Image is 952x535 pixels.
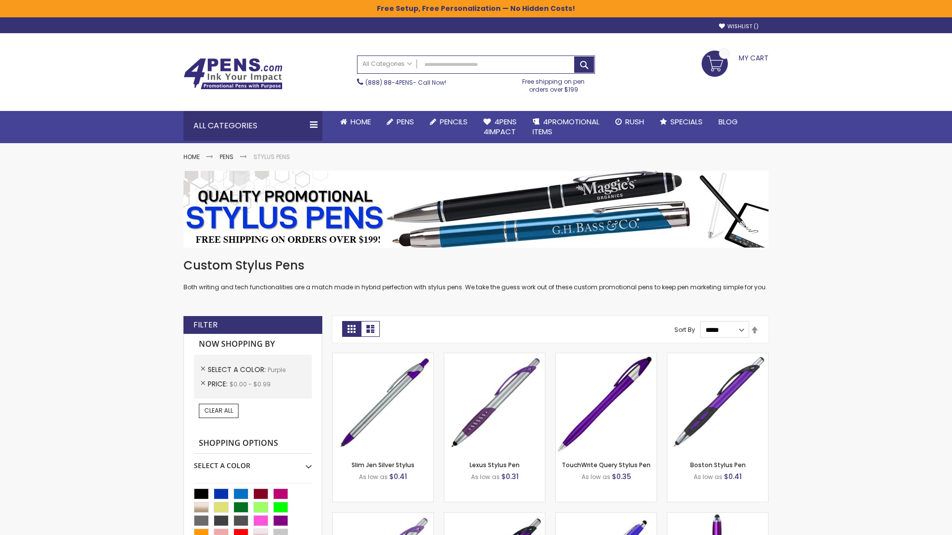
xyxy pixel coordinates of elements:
[694,473,722,481] span: As low as
[199,404,238,418] a: Clear All
[193,320,218,330] strong: Filter
[183,171,769,248] img: Stylus Pens
[444,353,545,361] a: Lexus Stylus Pen-Purple
[194,454,312,471] div: Select A Color
[379,111,422,133] a: Pens
[333,512,433,521] a: Boston Silver Stylus Pen-Purple
[194,334,312,355] strong: Now Shopping by
[512,74,595,94] div: Free shipping on pen orders over $199
[582,473,610,481] span: As low as
[362,60,412,68] span: All Categories
[183,153,200,161] a: Home
[183,258,769,292] div: Both writing and tech functionalities are a match made in hybrid perfection with stylus pens. We ...
[208,365,268,374] span: Select A Color
[625,116,644,127] span: Rush
[667,353,768,361] a: Boston Stylus Pen-Purple
[333,353,433,361] a: Slim Jen Silver Stylus-Purple
[208,379,230,389] span: Price
[476,111,525,143] a: 4Pens4impact
[652,111,711,133] a: Specials
[667,353,768,454] img: Boston Stylus Pen-Purple
[525,111,607,143] a: 4PROMOTIONALITEMS
[711,111,746,133] a: Blog
[365,78,446,87] span: - Call Now!
[470,461,520,469] a: Lexus Stylus Pen
[471,473,500,481] span: As low as
[183,258,769,273] h1: Custom Stylus Pens
[501,472,519,481] span: $0.31
[352,461,415,469] a: Slim Jen Silver Stylus
[670,116,703,127] span: Specials
[556,512,656,521] a: Sierra Stylus Twist Pen-Purple
[719,23,759,30] a: Wishlist
[612,472,631,481] span: $0.35
[357,56,417,72] a: All Categories
[183,111,322,141] div: All Categories
[230,380,271,388] span: $0.00 - $0.99
[194,433,312,454] strong: Shopping Options
[333,353,433,454] img: Slim Jen Silver Stylus-Purple
[220,153,234,161] a: Pens
[422,111,476,133] a: Pencils
[533,116,599,137] span: 4PROMOTIONAL ITEMS
[483,116,517,137] span: 4Pens 4impact
[556,353,656,361] a: TouchWrite Query Stylus Pen-Purple
[444,353,545,454] img: Lexus Stylus Pen-Purple
[667,512,768,521] a: TouchWrite Command Stylus Pen-Purple
[397,116,414,127] span: Pens
[444,512,545,521] a: Lexus Metallic Stylus Pen-Purple
[607,111,652,133] a: Rush
[724,472,742,481] span: $0.41
[365,78,413,87] a: (888) 88-4PENS
[253,153,290,161] strong: Stylus Pens
[690,461,746,469] a: Boston Stylus Pen
[440,116,468,127] span: Pencils
[342,321,361,337] strong: Grid
[351,116,371,127] span: Home
[389,472,407,481] span: $0.41
[332,111,379,133] a: Home
[718,116,738,127] span: Blog
[359,473,388,481] span: As low as
[556,353,656,454] img: TouchWrite Query Stylus Pen-Purple
[562,461,651,469] a: TouchWrite Query Stylus Pen
[268,366,286,374] span: Purple
[204,406,233,415] span: Clear All
[674,325,695,334] label: Sort By
[183,58,283,90] img: 4Pens Custom Pens and Promotional Products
